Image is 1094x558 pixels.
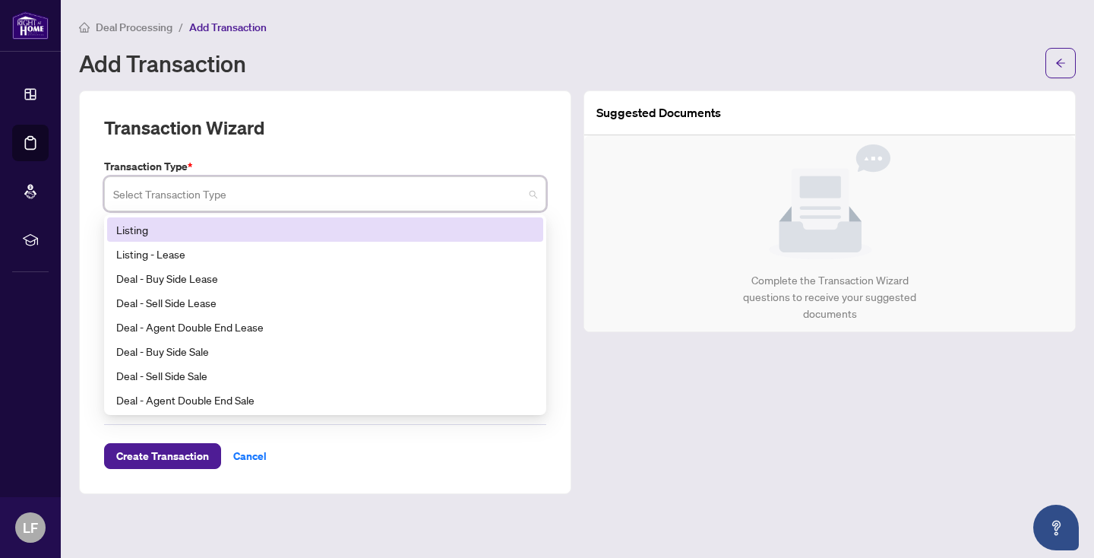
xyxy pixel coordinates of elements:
label: Transaction Type [104,158,546,175]
span: Deal Processing [96,21,172,34]
div: Deal - Buy Side Lease [116,270,534,287]
button: Create Transaction [104,443,221,469]
img: logo [12,11,49,40]
div: Deal - Sell Side Sale [116,367,534,384]
span: Create Transaction [116,444,209,468]
div: Listing [107,217,543,242]
h2: Transaction Wizard [104,116,264,140]
article: Suggested Documents [596,103,721,122]
h1: Add Transaction [79,51,246,75]
span: home [79,22,90,33]
div: Deal - Agent Double End Lease [116,319,534,335]
div: Deal - Agent Double End Sale [107,388,543,412]
div: Deal - Buy Side Lease [107,266,543,290]
div: Deal - Sell Side Sale [107,363,543,388]
div: Deal - Sell Side Lease [107,290,543,315]
span: Cancel [233,444,267,468]
li: / [179,18,183,36]
div: Listing - Lease [116,246,534,262]
div: Deal - Agent Double End Lease [107,315,543,339]
img: Null State Icon [769,144,890,260]
span: arrow-left [1055,58,1066,68]
button: Cancel [221,443,279,469]
div: Deal - Buy Side Sale [107,339,543,363]
div: Deal - Agent Double End Sale [116,392,534,408]
span: Add Transaction [189,21,267,34]
span: LF [23,517,38,538]
div: Deal - Buy Side Sale [116,343,534,360]
div: Listing [116,221,534,238]
div: Deal - Sell Side Lease [116,294,534,311]
div: Complete the Transaction Wizard questions to receive your suggested documents [727,272,933,322]
div: Listing - Lease [107,242,543,266]
button: Open asap [1033,505,1079,550]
